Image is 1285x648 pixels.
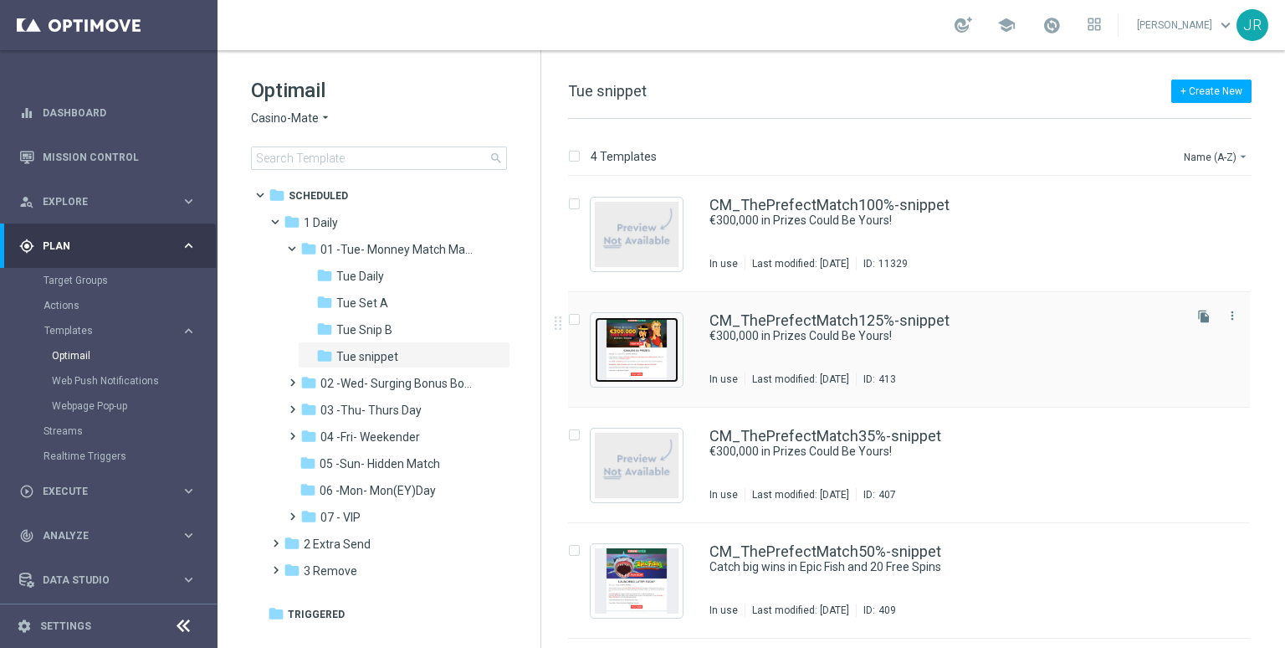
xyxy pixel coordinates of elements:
[320,403,422,418] span: 03 -Thu- Thurs Day
[595,317,678,383] img: 413.jpeg
[19,239,34,254] i: gps_fixed
[745,488,856,501] div: Last modified: [DATE]
[320,429,420,445] span: 04 -Fri- Weekender
[316,321,333,337] i: folder
[284,535,300,552] i: folder
[856,604,896,617] div: ID:
[1216,16,1235,34] span: keyboard_arrow_down
[43,575,181,585] span: Data Studio
[19,573,181,588] div: Data Studio
[181,572,197,588] i: keyboard_arrow_right
[52,368,216,393] div: Web Push Notifications
[181,527,197,543] i: keyboard_arrow_right
[181,483,197,499] i: keyboard_arrow_right
[44,326,181,336] div: Templates
[709,429,941,444] a: CM_ThePrefectMatch35%-snippet
[43,90,197,135] a: Dashboard
[300,508,317,525] i: folder
[251,111,332,126] button: Casino-Mate arrow_drop_down
[709,559,1141,575] a: Catch big wins in Epic Fish and 20 Free Spins
[745,604,856,617] div: Last modified: [DATE]
[19,602,197,646] div: Optibot
[43,197,181,207] span: Explore
[17,619,32,634] i: settings
[52,349,174,363] a: Optimail
[319,111,332,126] i: arrow_drop_down
[336,349,398,364] span: Tue snippet
[320,483,436,498] span: 06 -Mon- Mon(EY)Day
[320,456,440,471] span: 05 -Sun- Hidden Match
[18,573,197,587] button: Data Studio keyboard_arrow_right
[288,607,345,622] span: Triggered
[19,194,181,209] div: Explore
[44,324,197,337] button: Templates keyboard_arrow_right
[878,604,896,617] div: 409
[709,313,950,328] a: CM_ThePrefectMatch125%-snippet
[18,239,197,253] button: gps_fixed Plan keyboard_arrow_right
[44,268,216,293] div: Target Groups
[856,373,896,386] div: ID:
[251,147,507,170] input: Search Template
[336,296,388,311] span: Tue Set A
[336,269,384,284] span: Tue Daily
[1236,9,1268,41] div: JR
[304,563,357,579] span: 3 Remove
[44,444,216,469] div: Realtime Triggers
[19,105,34,121] i: equalizer
[19,484,34,499] i: play_circle_outline
[268,605,284,622] i: folder
[320,242,479,257] span: 01 -Tue- Monney Match Maker
[336,322,392,337] span: Tue Snip B
[856,257,908,270] div: ID:
[709,328,1141,344] a: €300,000 in Prizes Could Be Yours!
[19,484,181,499] div: Execute
[284,213,300,230] i: folder
[551,523,1282,639] div: Press SPACE to select this row.
[18,106,197,120] button: equalizer Dashboard
[709,559,1180,575] div: Catch big wins in Epic Fish and 20 Free Spins
[18,195,197,208] button: person_search Explore keyboard_arrow_right
[18,151,197,164] button: Mission Control
[44,274,174,287] a: Target Groups
[878,257,908,270] div: 11329
[251,111,319,126] span: Casino-Mate
[44,299,174,312] a: Actions
[300,401,317,418] i: folder
[181,323,197,339] i: keyboard_arrow_right
[595,202,678,267] img: noPreview.jpg
[44,424,174,438] a: Streams
[595,548,678,614] img: 409.jpeg
[1182,147,1252,167] button: Name (A-Z)arrow_drop_down
[181,193,197,209] i: keyboard_arrow_right
[745,373,856,386] div: Last modified: [DATE]
[591,149,657,164] p: 4 Templates
[1193,306,1215,327] button: file_copy
[551,177,1282,292] div: Press SPACE to select this row.
[709,444,1180,460] div: €300,000 in Prizes Could Be Yours!
[709,328,1180,344] div: €300,000 in Prizes Could Be Yours!
[1236,150,1250,163] i: arrow_drop_down
[43,531,181,541] span: Analyze
[289,188,348,203] span: Scheduled
[316,347,333,364] i: folder
[320,510,361,525] span: 07 - VIP
[269,187,285,203] i: folder
[709,444,1141,460] a: €300,000 in Prizes Could Be Yours!
[52,393,216,419] div: Webpage Pop-up
[19,528,34,543] i: track_changes
[1171,80,1252,103] button: + Create New
[44,326,164,336] span: Templates
[709,213,1180,229] div: €300,000 in Prizes Could Be Yours!
[304,215,338,230] span: 1 Daily
[709,604,738,617] div: In use
[251,77,507,104] h1: Optimail
[300,428,317,445] i: folder
[709,257,738,270] div: In use
[19,135,197,179] div: Mission Control
[19,90,197,135] div: Dashboard
[44,419,216,444] div: Streams
[18,529,197,543] div: track_changes Analyze keyboard_arrow_right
